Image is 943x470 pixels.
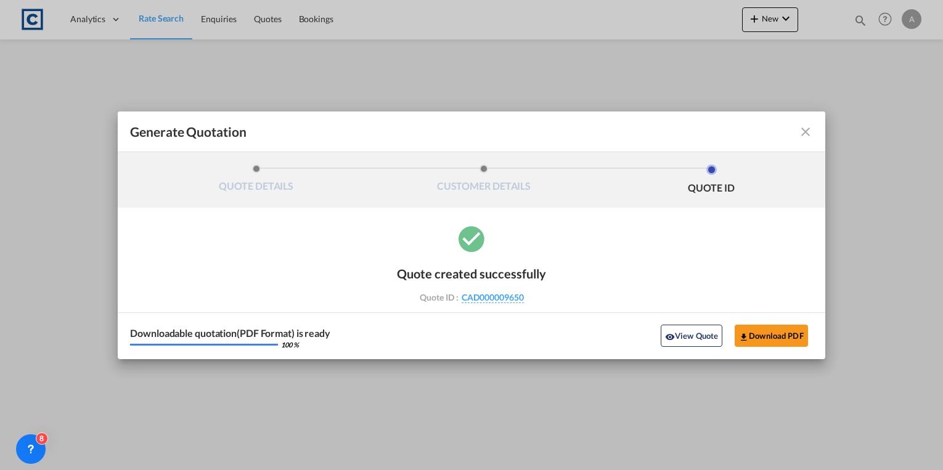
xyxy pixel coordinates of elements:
md-icon: icon-checkbox-marked-circle [456,223,487,254]
div: Quote ID : [400,292,543,303]
div: Quote created successfully [397,266,546,281]
md-icon: icon-close fg-AAA8AD cursor m-0 [798,124,813,139]
md-dialog: Generate QuotationQUOTE ... [118,111,825,359]
li: QUOTE DETAILS [142,164,370,198]
li: QUOTE ID [598,164,825,198]
div: 100 % [281,341,299,348]
li: CUSTOMER DETAILS [370,164,597,198]
button: Download PDF [735,325,808,347]
div: Downloadable quotation(PDF Format) is ready [130,328,330,338]
md-icon: icon-eye [665,332,675,342]
button: icon-eyeView Quote [661,325,722,347]
span: CAD000009650 [462,292,524,303]
md-icon: icon-download [739,332,749,342]
span: Generate Quotation [130,124,246,140]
